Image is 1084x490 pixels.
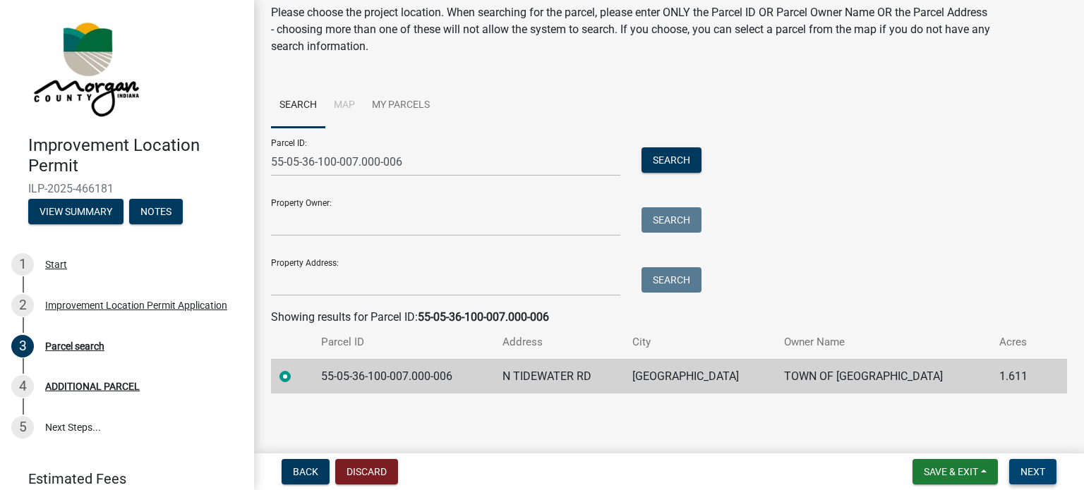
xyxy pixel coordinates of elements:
a: My Parcels [363,83,438,128]
button: Next [1009,459,1056,484]
span: Save & Exit [924,466,978,477]
button: Notes [129,199,183,224]
div: Improvement Location Permit Application [45,300,227,310]
td: 55-05-36-100-007.000-006 [313,359,494,393]
span: ILP-2025-466181 [28,182,226,195]
th: Address [494,326,624,359]
th: City [624,326,776,359]
td: TOWN OF [GEOGRAPHIC_DATA] [776,359,991,393]
div: Showing results for Parcel ID: [271,309,1067,326]
th: Owner Name [776,326,991,359]
td: N TIDEWATER RD [494,359,624,393]
div: 1 [11,253,34,276]
p: Please choose the project location. When searching for the parcel, please enter ONLY the Parcel I... [271,4,991,55]
div: Start [45,259,67,269]
div: Parcel search [45,341,104,351]
span: Next [1020,466,1045,477]
button: Discard [335,459,398,484]
a: Search [271,83,325,128]
wm-modal-confirm: Summary [28,207,124,218]
h4: Improvement Location Permit [28,135,243,176]
button: Back [282,459,330,484]
button: Search [642,207,701,233]
strong: 55-05-36-100-007.000-006 [418,310,549,324]
button: Save & Exit [913,459,998,484]
wm-modal-confirm: Notes [129,207,183,218]
div: ADDITIONAL PARCEL [45,381,140,391]
td: 1.611 [991,359,1046,393]
div: 3 [11,335,34,357]
div: 4 [11,375,34,398]
button: Search [642,147,701,173]
button: Search [642,267,701,293]
span: Back [293,466,318,477]
td: [GEOGRAPHIC_DATA] [624,359,776,393]
th: Acres [991,326,1046,359]
div: 2 [11,294,34,317]
div: 5 [11,416,34,439]
th: Parcel ID [313,326,494,359]
img: Morgan County, Indiana [28,15,142,121]
button: View Summary [28,199,124,224]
